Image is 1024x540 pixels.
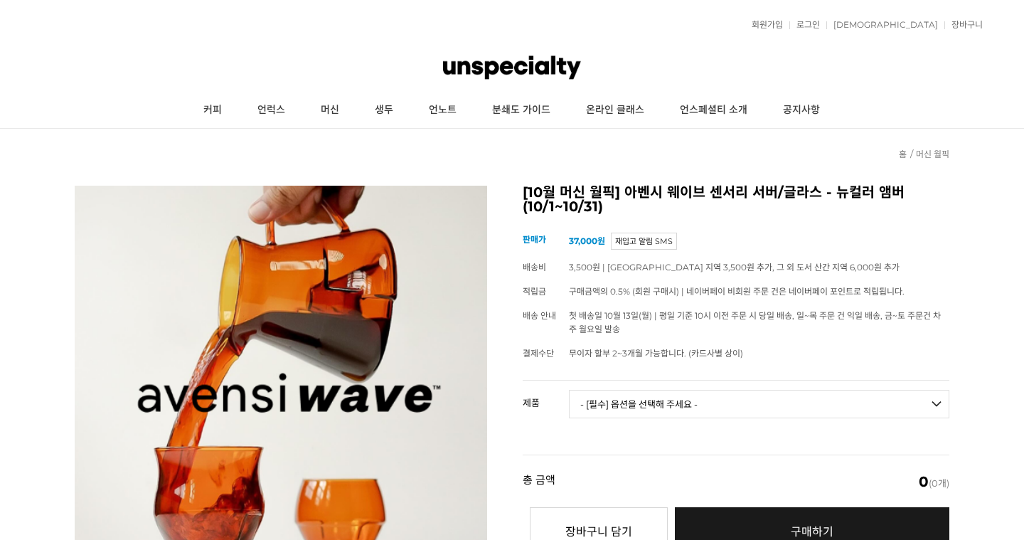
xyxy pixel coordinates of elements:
[357,92,411,128] a: 생두
[569,286,905,297] span: 구매금액의 0.5% (회원 구매시) | 네이버페이 비회원 주문 건은 네이버페이 포인트로 적립됩니다.
[919,473,929,490] em: 0
[569,235,605,246] strong: 37,000원
[919,475,949,489] span: (0개)
[944,21,983,29] a: 장바구니
[916,149,949,159] a: 머신 월픽
[826,21,938,29] a: [DEMOGRAPHIC_DATA]
[523,475,555,489] strong: 총 금액
[411,92,474,128] a: 언노트
[789,21,820,29] a: 로그인
[523,286,546,297] span: 적립금
[569,348,743,359] span: 무이자 할부 2~3개월 가능합니다. (카드사별 상이)
[474,92,568,128] a: 분쇄도 가이드
[523,262,546,272] span: 배송비
[523,348,554,359] span: 결제수단
[899,149,907,159] a: 홈
[443,46,581,89] img: 언스페셜티 몰
[240,92,303,128] a: 언럭스
[186,92,240,128] a: 커피
[523,310,556,321] span: 배송 안내
[791,525,833,539] span: 구매하기
[303,92,357,128] a: 머신
[523,186,949,213] h2: [10월 머신 월픽] 아벤시 웨이브 센서리 서버/글라스 - 뉴컬러 앰버 (10/1~10/31)
[523,234,546,245] span: 판매가
[745,21,783,29] a: 회원가입
[569,310,941,334] span: 첫 배송일 10월 13일(월) | 평일 기준 10시 이전 주문 시 당일 배송, 일~목 주문 건 익일 배송, 금~토 주문건 차주 월요일 발송
[765,92,838,128] a: 공지사항
[523,381,569,413] th: 제품
[662,92,765,128] a: 언스페셜티 소개
[568,92,662,128] a: 온라인 클래스
[569,262,900,272] span: 3,500원 | [GEOGRAPHIC_DATA] 지역 3,500원 추가, 그 외 도서 산간 지역 6,000원 추가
